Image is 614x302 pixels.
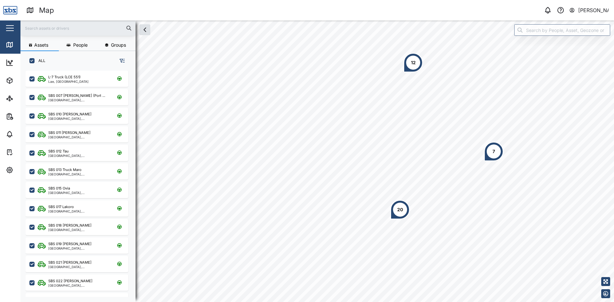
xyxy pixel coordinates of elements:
[111,43,126,47] span: Groups
[48,130,91,136] div: SBS 011 [PERSON_NAME]
[48,74,81,80] div: L-7 Truck (LCE 551)
[390,200,410,219] div: Map marker
[17,41,31,48] div: Map
[48,223,91,228] div: SBS 018 [PERSON_NAME]
[48,98,109,102] div: [GEOGRAPHIC_DATA], [GEOGRAPHIC_DATA]
[17,166,39,174] div: Settings
[492,148,495,155] div: 7
[578,6,609,14] div: [PERSON_NAME]
[48,191,109,194] div: [GEOGRAPHIC_DATA], [GEOGRAPHIC_DATA]
[48,186,70,191] div: SBS 015 Ovia
[48,136,109,139] div: [GEOGRAPHIC_DATA], [GEOGRAPHIC_DATA]
[48,260,91,265] div: SBS 021 [PERSON_NAME]
[73,43,88,47] span: People
[48,149,69,154] div: SBS 012 Tau
[48,167,82,173] div: SBS 013 Truck Maro
[34,43,48,47] span: Assets
[411,59,416,66] div: 12
[48,80,89,83] div: Lae, [GEOGRAPHIC_DATA]
[17,95,32,102] div: Sites
[48,265,109,268] div: [GEOGRAPHIC_DATA], [GEOGRAPHIC_DATA]
[48,117,109,120] div: [GEOGRAPHIC_DATA], [GEOGRAPHIC_DATA]
[569,6,609,15] button: [PERSON_NAME]
[48,228,109,231] div: [GEOGRAPHIC_DATA], [GEOGRAPHIC_DATA]
[17,113,38,120] div: Reports
[48,154,109,157] div: [GEOGRAPHIC_DATA], [GEOGRAPHIC_DATA]
[48,241,91,247] div: SBS 019 [PERSON_NAME]
[3,3,17,17] img: Main Logo
[20,20,614,302] canvas: Map
[48,247,109,250] div: [GEOGRAPHIC_DATA], [GEOGRAPHIC_DATA]
[17,77,36,84] div: Assets
[17,59,45,66] div: Dashboard
[48,173,109,176] div: [GEOGRAPHIC_DATA], [GEOGRAPHIC_DATA]
[48,210,109,213] div: [GEOGRAPHIC_DATA], [GEOGRAPHIC_DATA]
[26,68,135,297] div: grid
[17,131,36,138] div: Alarms
[484,142,503,161] div: Map marker
[39,5,54,16] div: Map
[48,204,74,210] div: SBS 017 Lakoro
[48,112,91,117] div: SBS 010 [PERSON_NAME]
[397,206,403,213] div: 20
[17,149,34,156] div: Tasks
[48,284,109,287] div: [GEOGRAPHIC_DATA], [GEOGRAPHIC_DATA]
[48,278,92,284] div: SBS 022 [PERSON_NAME]
[35,58,45,63] label: ALL
[48,93,105,98] div: SBS 007 [PERSON_NAME] (Port ...
[24,23,132,33] input: Search assets or drivers
[514,24,610,36] input: Search by People, Asset, Geozone or Place
[404,53,423,72] div: Map marker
